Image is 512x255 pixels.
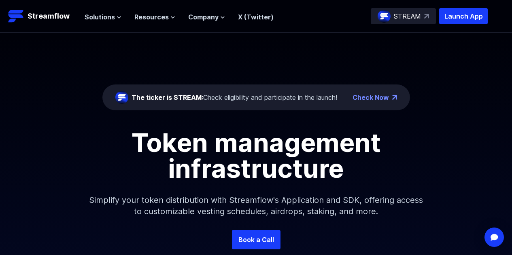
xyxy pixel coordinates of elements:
button: Company [188,12,225,22]
p: Streamflow [28,11,70,22]
a: Book a Call [232,230,280,249]
p: STREAM [394,11,421,21]
img: streamflow-logo-circle.png [378,10,391,23]
img: streamflow-logo-circle.png [115,91,128,104]
button: Launch App [439,8,488,24]
h1: Token management infrastructure [74,130,438,181]
button: Resources [134,12,175,22]
a: X (Twitter) [238,13,274,21]
div: Open Intercom Messenger [484,228,504,247]
img: top-right-arrow.png [392,95,397,100]
button: Solutions [85,12,121,22]
a: Streamflow [8,8,76,24]
img: Streamflow Logo [8,8,24,24]
a: STREAM [371,8,436,24]
img: top-right-arrow.svg [424,14,429,19]
span: Solutions [85,12,115,22]
a: Check Now [353,93,389,102]
div: Check eligibility and participate in the launch! [132,93,337,102]
p: Simplify your token distribution with Streamflow's Application and SDK, offering access to custom... [82,181,430,230]
span: The ticker is STREAM: [132,93,203,101]
span: Resources [134,12,169,22]
span: Company [188,12,219,22]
